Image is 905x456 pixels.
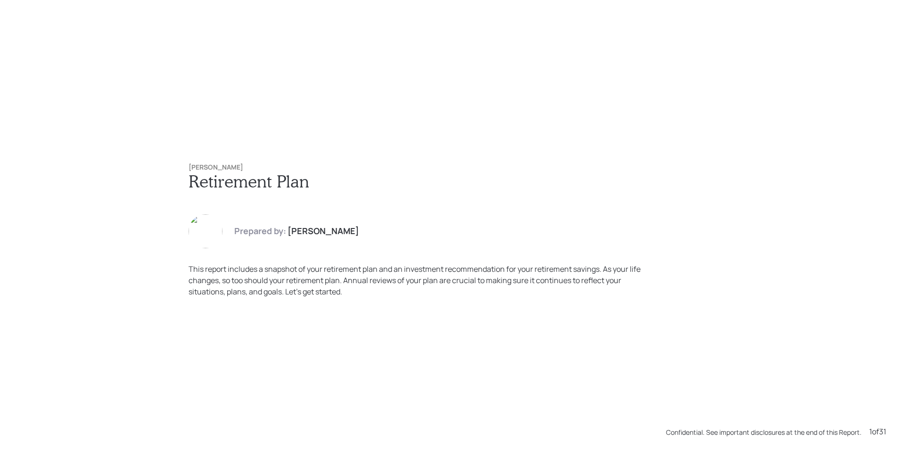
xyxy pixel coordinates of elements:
div: 1 of 31 [869,426,886,437]
h1: Retirement Plan [189,171,716,191]
h6: [PERSON_NAME] [189,163,716,171]
h4: [PERSON_NAME] [288,226,359,236]
img: james-distasi-headshot.png [189,214,222,248]
h4: Prepared by: [234,226,286,236]
div: This report includes a snapshot of your retirement plan and an investment recommendation for your... [189,263,656,297]
div: Confidential. See important disclosures at the end of this Report. [666,427,862,437]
